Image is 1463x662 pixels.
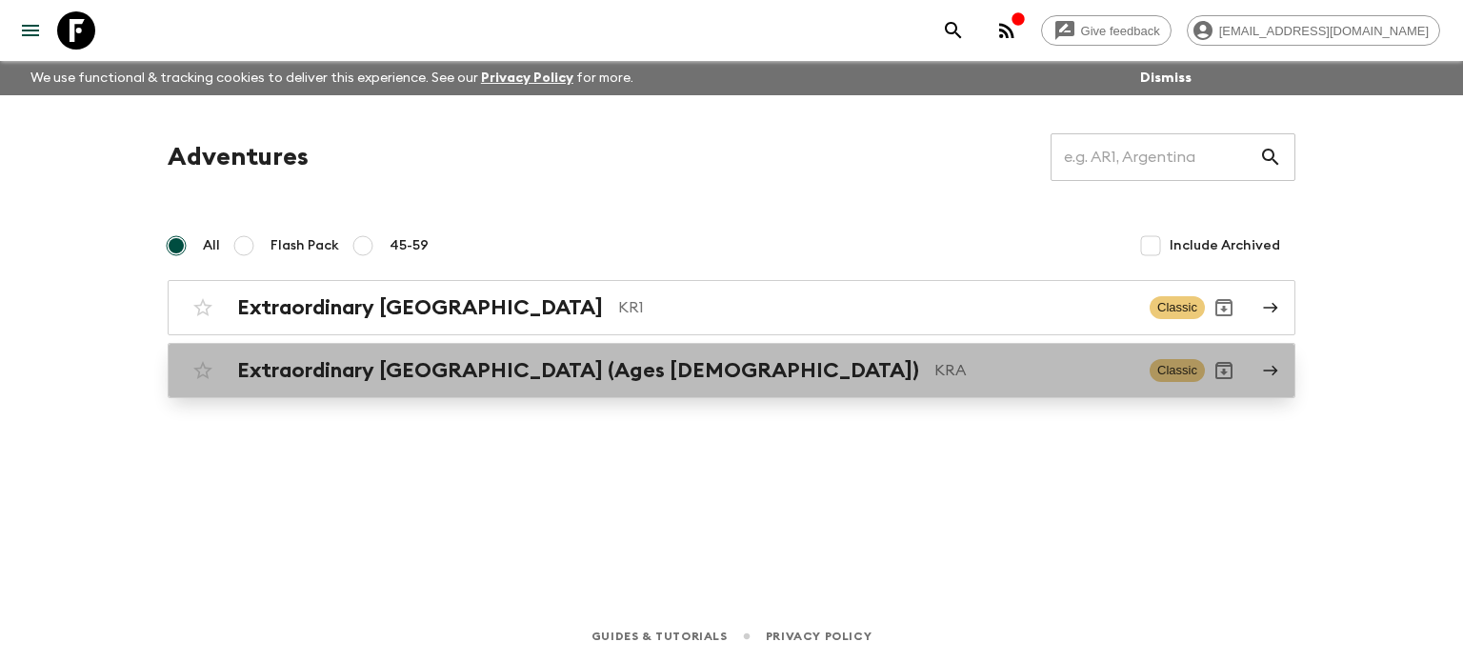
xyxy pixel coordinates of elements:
button: search adventures [934,11,972,50]
a: Guides & Tutorials [591,626,728,647]
span: 45-59 [390,236,429,255]
h1: Adventures [168,138,309,176]
span: All [203,236,220,255]
a: Give feedback [1041,15,1172,46]
span: Give feedback [1071,24,1171,38]
p: KRA [934,359,1134,382]
h2: Extraordinary [GEOGRAPHIC_DATA] [237,295,603,320]
a: Privacy Policy [481,71,573,85]
a: Extraordinary [GEOGRAPHIC_DATA] (Ages [DEMOGRAPHIC_DATA])KRAClassicArchive [168,343,1295,398]
span: Include Archived [1170,236,1280,255]
p: We use functional & tracking cookies to deliver this experience. See our for more. [23,61,641,95]
p: KR1 [618,296,1134,319]
input: e.g. AR1, Argentina [1051,130,1259,184]
span: Classic [1150,296,1205,319]
h2: Extraordinary [GEOGRAPHIC_DATA] (Ages [DEMOGRAPHIC_DATA]) [237,358,919,383]
span: [EMAIL_ADDRESS][DOMAIN_NAME] [1209,24,1439,38]
span: Classic [1150,359,1205,382]
div: [EMAIL_ADDRESS][DOMAIN_NAME] [1187,15,1440,46]
button: Archive [1205,351,1243,390]
a: Extraordinary [GEOGRAPHIC_DATA]KR1ClassicArchive [168,280,1295,335]
button: Archive [1205,289,1243,327]
span: Flash Pack [271,236,339,255]
button: Dismiss [1135,65,1196,91]
button: menu [11,11,50,50]
a: Privacy Policy [766,626,872,647]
